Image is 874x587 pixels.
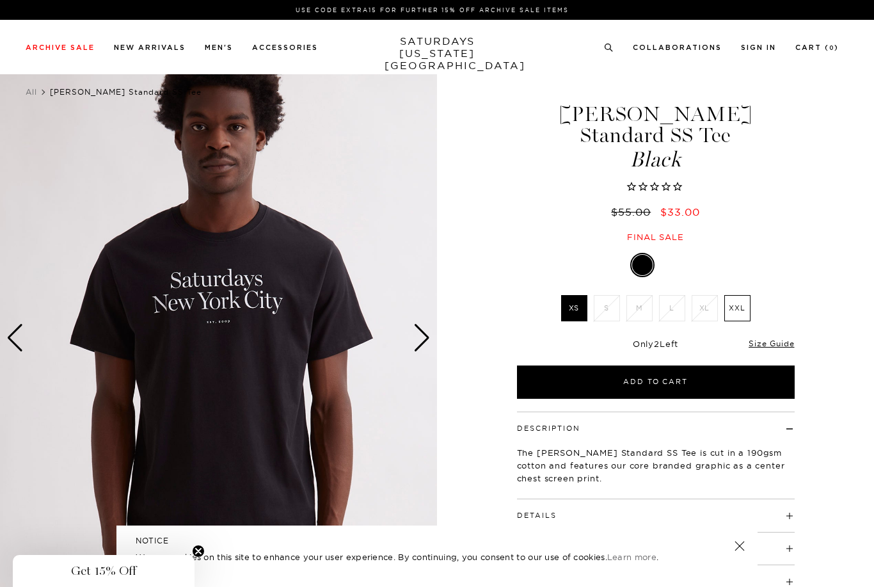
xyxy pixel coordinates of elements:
button: Details [517,512,557,519]
a: Accessories [252,44,318,51]
a: SATURDAYS[US_STATE][GEOGRAPHIC_DATA] [385,35,490,72]
a: New Arrivals [114,44,186,51]
h5: NOTICE [136,535,738,547]
span: [PERSON_NAME] Standard SS Tee [50,87,202,97]
div: Next slide [413,324,431,352]
a: Cart (0) [795,44,839,51]
label: XXL [724,295,751,321]
p: Use Code EXTRA15 for Further 15% Off Archive Sale Items [31,5,834,15]
a: Men's [205,44,233,51]
button: Description [517,425,580,432]
label: XS [561,295,587,321]
a: All [26,87,37,97]
p: The [PERSON_NAME] Standard SS Tee is cut in a 190gsm cotton and features our core branded graphic... [517,446,795,485]
small: 0 [829,45,834,51]
a: Archive Sale [26,44,95,51]
div: Previous slide [6,324,24,352]
div: Get 15% OffClose teaser [13,555,195,587]
div: Final sale [515,232,797,243]
span: $33.00 [660,205,700,218]
span: 2 [654,339,660,349]
span: Black [515,149,797,170]
button: Add to Cart [517,366,795,399]
a: Collaborations [633,44,722,51]
span: Get 15% Off [71,563,136,579]
a: Sign In [741,44,776,51]
span: Rated 0.0 out of 5 stars 0 reviews [515,181,797,194]
del: $55.00 [611,205,656,218]
a: Size Guide [749,339,794,348]
h1: [PERSON_NAME] Standard SS Tee [515,104,797,170]
div: Only Left [517,339,795,350]
button: Close teaser [192,545,205,558]
a: Learn more [607,552,656,562]
p: We use cookies on this site to enhance your user experience. By continuing, you consent to our us... [136,551,693,563]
